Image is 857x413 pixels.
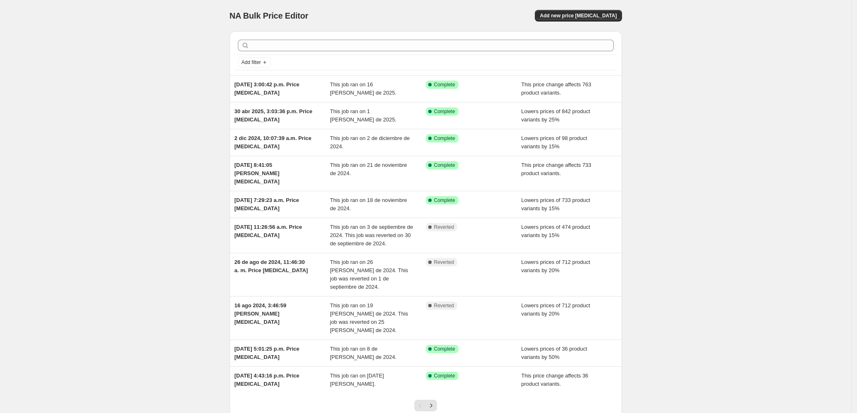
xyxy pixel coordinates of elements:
span: Lowers prices of 98 product variants by 15% [521,135,587,150]
span: Lowers prices of 712 product variants by 20% [521,259,590,273]
span: This job ran on [DATE][PERSON_NAME]. [330,373,384,387]
span: Reverted [434,259,454,266]
span: Complete [434,81,455,88]
span: Complete [434,373,455,379]
span: [DATE] 4:43:16 p.m. Price [MEDICAL_DATA] [235,373,299,387]
span: Lowers prices of 712 product variants by 20% [521,302,590,317]
span: Reverted [434,224,454,230]
span: This job ran on 18 de noviembre de 2024. [330,197,407,211]
span: Complete [434,135,455,142]
span: Add filter [242,59,261,66]
span: This job ran on 21 de noviembre de 2024. [330,162,407,176]
span: 16 ago 2024, 3:46:59 [PERSON_NAME] [MEDICAL_DATA] [235,302,287,325]
span: This price change affects 763 product variants. [521,81,591,96]
span: Complete [434,197,455,204]
span: Reverted [434,302,454,309]
span: This job ran on 19 [PERSON_NAME] de 2024. This job was reverted on 25 [PERSON_NAME] de 2024. [330,302,408,333]
span: This job ran on 8 de [PERSON_NAME] de 2024. [330,346,396,360]
nav: Pagination [414,400,437,411]
span: Complete [434,108,455,115]
span: Complete [434,346,455,352]
button: Next [425,400,437,411]
span: [DATE] 8:41:05 [PERSON_NAME] [MEDICAL_DATA] [235,162,280,185]
button: Add filter [238,57,271,67]
span: This job ran on 26 [PERSON_NAME] de 2024. This job was reverted on 1 de septiembre de 2024. [330,259,408,290]
span: 30 abr 2025, 3:03:36 p.m. Price [MEDICAL_DATA] [235,108,313,123]
span: 26 de ago de 2024, 11:46:30 a. m. Price [MEDICAL_DATA] [235,259,308,273]
span: [DATE] 11:26:56 a.m. Price [MEDICAL_DATA] [235,224,302,238]
span: This price change affects 733 product variants. [521,162,591,176]
span: Lowers prices of 474 product variants by 15% [521,224,590,238]
span: Complete [434,162,455,169]
span: 2 dic 2024, 10:07:39 a.m. Price [MEDICAL_DATA] [235,135,311,150]
span: [DATE] 3:00:42 p.m. Price [MEDICAL_DATA] [235,81,299,96]
span: Lowers prices of 733 product variants by 15% [521,197,590,211]
span: Lowers prices of 842 product variants by 25% [521,108,590,123]
span: This job ran on 2 de diciembre de 2024. [330,135,410,150]
span: Add new price [MEDICAL_DATA] [540,12,617,19]
span: [DATE] 5:01:25 p.m. Price [MEDICAL_DATA] [235,346,299,360]
span: This job ran on 3 de septiembre de 2024. This job was reverted on 30 de septiembre de 2024. [330,224,413,247]
span: This job ran on 16 [PERSON_NAME] de 2025. [330,81,396,96]
span: This job ran on 1 [PERSON_NAME] de 2025. [330,108,396,123]
span: NA Bulk Price Editor [230,11,309,20]
button: Add new price [MEDICAL_DATA] [535,10,622,21]
span: Lowers prices of 36 product variants by 50% [521,346,587,360]
span: [DATE] 7:29:23 a.m. Price [MEDICAL_DATA] [235,197,299,211]
span: This price change affects 36 product variants. [521,373,588,387]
